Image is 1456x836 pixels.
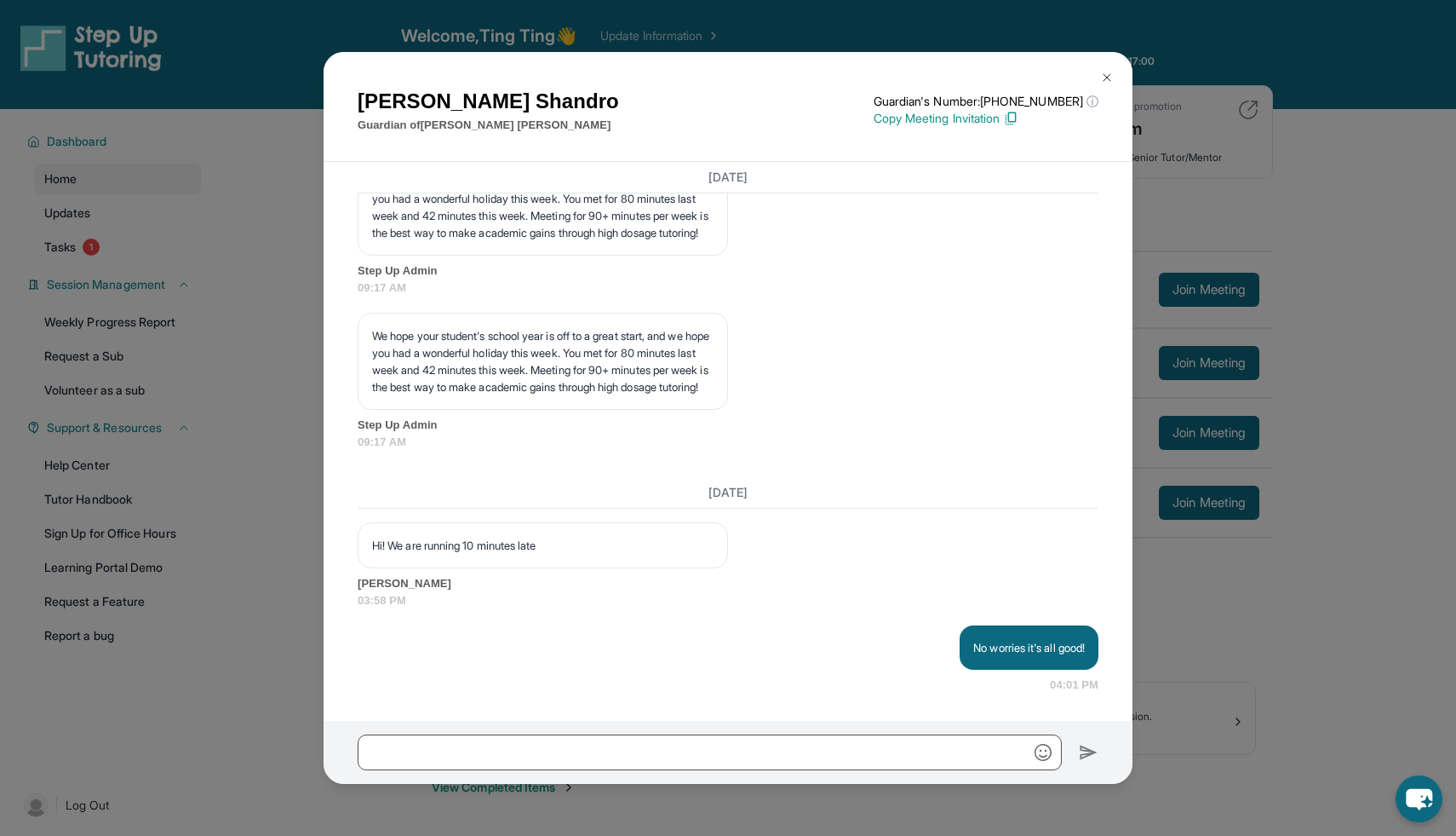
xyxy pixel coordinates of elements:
p: Hi! We are running 10 minutes late [372,537,714,554]
p: Copy Meeting Invitation [874,110,1098,127]
span: [PERSON_NAME] [358,575,1098,592]
img: Emoji [1035,744,1052,761]
span: 04:01 PM [1050,677,1098,694]
h1: [PERSON_NAME] Shandro [358,86,619,117]
p: We hope your student's school year is off to a great start, and we hope you had a wonderful holid... [372,173,714,241]
p: Guardian of [PERSON_NAME] [PERSON_NAME] [358,117,619,134]
span: 09:17 AM [358,280,1098,297]
span: ⓘ [1086,93,1098,110]
img: Send icon [1079,742,1098,763]
img: Copy Icon [1003,111,1018,126]
span: 09:17 AM [358,434,1098,451]
h3: [DATE] [358,169,1098,186]
img: Close Icon [1100,71,1114,84]
h3: [DATE] [358,484,1098,501]
p: We hope your student's school year is off to a great start, and we hope you had a wonderful holid... [372,327,714,395]
span: Step Up Admin [358,262,1098,280]
p: No worries it's all good! [973,639,1085,656]
button: chat-button [1396,775,1442,822]
span: Step Up Admin [358,417,1098,434]
p: Guardian's Number: [PHONE_NUMBER] [874,93,1098,110]
span: 03:58 PM [358,592,1098,609]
